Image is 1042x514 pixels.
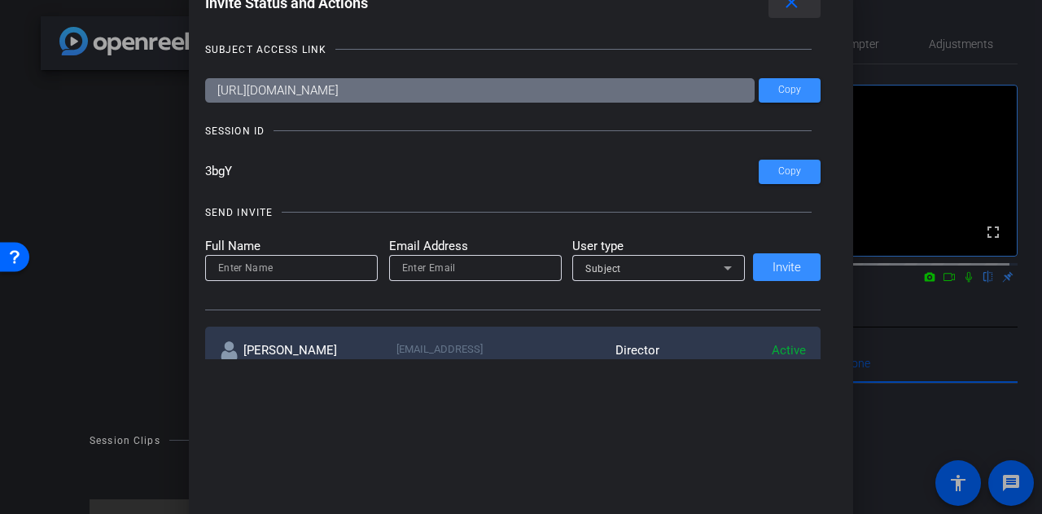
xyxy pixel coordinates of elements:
div: SUBJECT ACCESS LINK [205,42,326,58]
mat-label: Full Name [205,237,378,256]
span: Copy [778,165,801,178]
div: Director [513,341,659,373]
mat-label: User type [572,237,745,256]
span: Copy [778,84,801,96]
input: Enter Email [402,258,549,278]
div: [EMAIL_ADDRESS][DOMAIN_NAME] [366,341,513,373]
input: Enter Name [218,258,365,278]
div: [PERSON_NAME] [220,341,366,373]
div: SESSION ID [205,123,265,139]
button: Copy [759,78,821,103]
button: Copy [759,160,821,184]
openreel-title-line: SEND INVITE [205,204,821,221]
div: SEND INVITE [205,204,273,221]
span: Active [772,343,806,358]
span: Subject [585,263,621,275]
openreel-title-line: SUBJECT ACCESS LINK [205,42,821,58]
mat-label: Email Address [389,237,562,256]
openreel-title-line: SESSION ID [205,123,821,139]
